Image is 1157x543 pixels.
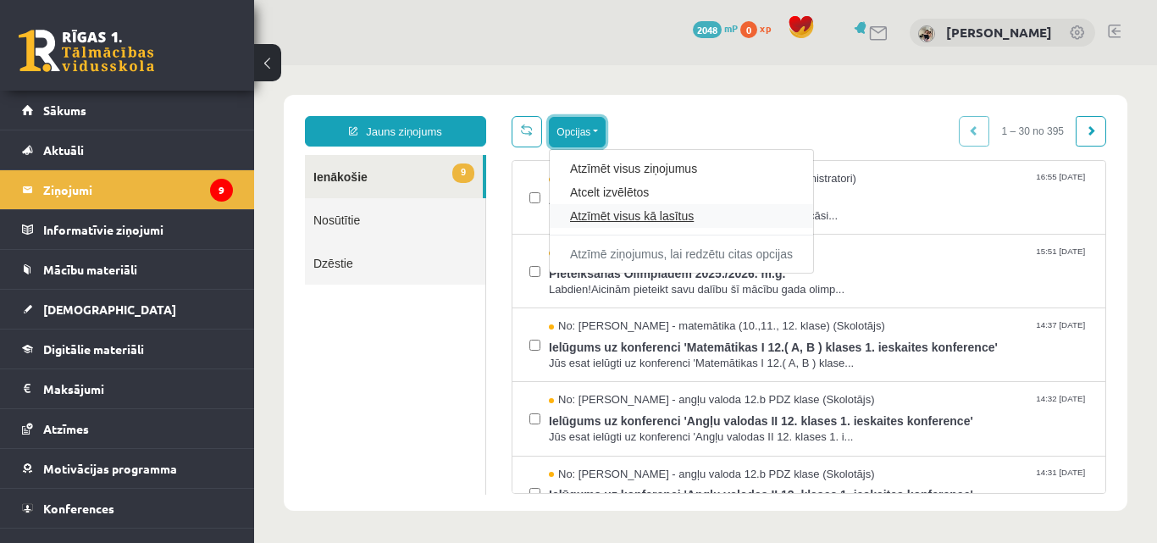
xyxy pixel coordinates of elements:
a: Mācību materiāli [22,250,233,289]
span: Jūs esat ielūgti uz konferenci 'Angļu valodas II 12. klases 1. i... [295,364,834,380]
span: Ielūgums uz konferenci 'Angļu valodas II 12. klases 1. ieskaites konference' [295,417,834,438]
span: Labdien!Vēlamies ar Jums labāk iepazīties, tādēļ priecāsi... [295,143,834,159]
a: 2048 mP [693,21,738,35]
span: 16:55 [DATE] [778,106,834,119]
span: Mācību materiāli [43,262,137,277]
a: Nosūtītie [51,133,231,176]
span: 14:32 [DATE] [778,327,834,340]
span: Ielūgums uz konferenci 'Matemātikas I 12.( A, B ) klases 1. ieskaites konference' [295,269,834,291]
span: 2048 [693,21,722,38]
span: Labdien!Aicinām pieteikt savu dalību šī mācību gada olimp... [295,217,834,233]
legend: Informatīvie ziņojumi [43,210,233,249]
span: Konferences [43,501,114,516]
span: 9 [198,98,220,118]
span: 0 [740,21,757,38]
span: mP [724,21,738,35]
a: Jauns ziņojums [51,51,232,81]
legend: Maksājumi [43,369,233,408]
a: Informatīvie ziņojumi [22,210,233,249]
a: Atzīmēt visus kā lasītus [316,142,539,159]
a: Digitālie materiāli [22,330,233,368]
span: No: [PERSON_NAME] - angļu valoda 12.b PDZ klase (Skolotājs) [295,327,621,343]
span: No: [PERSON_NAME] - angļu valoda 12.b PDZ klase (Skolotājs) [295,402,621,418]
a: Sākums [22,91,233,130]
span: 14:31 [DATE] [778,402,834,414]
a: No: Anda Laine Jātniece (klases audzinātāja) (Administratori) 16:55 [DATE] Ārpusstundu aktivitāte... [295,106,834,158]
span: 15:51 [DATE] [778,180,834,192]
a: Atzīmes [22,409,233,448]
a: Atzīmē ziņojumus, lai redzētu citas opcijas [316,180,539,197]
a: [PERSON_NAME] [946,24,1052,41]
button: Opcijas [295,52,352,82]
span: Pieteikšanās Olimpiādēm 2025./2026. m.g. [295,196,834,217]
span: Aktuāli [43,142,84,158]
a: Konferences [22,489,233,528]
a: Rīgas 1. Tālmācības vidusskola [19,30,154,72]
legend: Ziņojumi [43,170,233,209]
a: No: Līga Bite (klases audzinātāja) (Administratori) 15:51 [DATE] Pieteikšanās Olimpiādēm 2025./20... [295,180,834,232]
a: Aktuāli [22,130,233,169]
span: Jūs esat ielūgti uz konferenci 'Matemātikas I 12.( A, B ) klase... [295,291,834,307]
i: 9 [210,179,233,202]
div: Opcijas [295,84,560,208]
a: Dzēstie [51,176,231,219]
span: Ārpusstundu aktivitātes [295,122,834,143]
span: 14:37 [DATE] [778,253,834,266]
a: Atzīmēt visus ziņojumus [316,95,539,112]
a: No: [PERSON_NAME] - angļu valoda 12.b PDZ klase (Skolotājs) 14:31 [DATE] Ielūgums uz konferenci '... [295,402,834,454]
span: xp [760,21,771,35]
span: 1 – 30 no 395 [735,51,822,81]
span: No: [PERSON_NAME] - matemātika (10.,11., 12. klase) (Skolotājs) [295,253,631,269]
a: Ziņojumi9 [22,170,233,209]
a: [DEMOGRAPHIC_DATA] [22,290,233,329]
span: Atzīmes [43,421,89,436]
a: Motivācijas programma [22,449,233,488]
span: Motivācijas programma [43,461,177,476]
img: Šarlote Jete Ivanovska [918,25,935,42]
span: Sākums [43,103,86,118]
a: Atcelt izvēlētos [316,119,539,136]
a: 9Ienākošie [51,90,229,133]
span: Ielūgums uz konferenci 'Angļu valodas II 12. klases 1. ieskaites konference' [295,343,834,364]
span: Digitālie materiāli [43,341,144,357]
a: 0 xp [740,21,779,35]
span: [DEMOGRAPHIC_DATA] [43,302,176,317]
a: No: [PERSON_NAME] - matemātika (10.,11., 12. klase) (Skolotājs) 14:37 [DATE] Ielūgums uz konferen... [295,253,834,306]
a: Maksājumi [22,369,233,408]
a: No: [PERSON_NAME] - angļu valoda 12.b PDZ klase (Skolotājs) 14:32 [DATE] Ielūgums uz konferenci '... [295,327,834,380]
